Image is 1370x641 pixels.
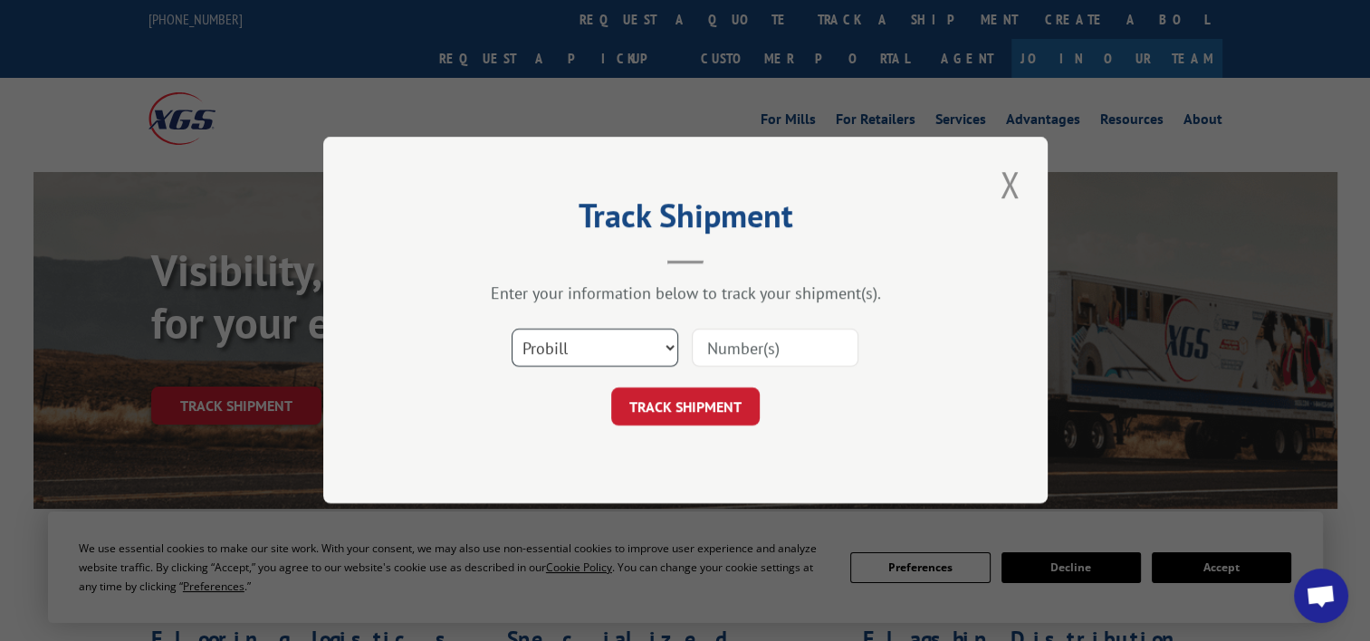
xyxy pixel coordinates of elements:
[414,283,957,304] div: Enter your information below to track your shipment(s).
[1294,569,1348,623] a: Open chat
[994,159,1025,209] button: Close modal
[692,330,858,368] input: Number(s)
[611,388,760,426] button: TRACK SHIPMENT
[414,203,957,237] h2: Track Shipment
